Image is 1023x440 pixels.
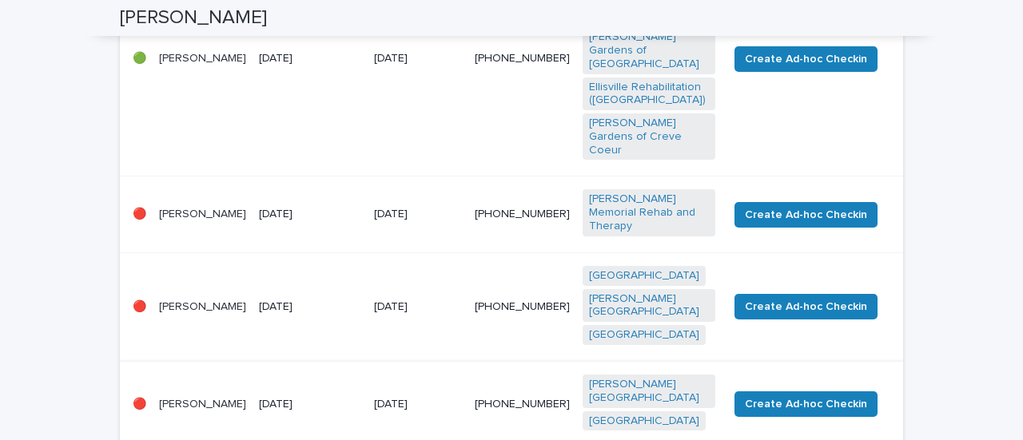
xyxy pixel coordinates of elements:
[745,396,867,412] span: Create Ad-hoc Checkin
[133,52,146,65] p: 🟢
[475,301,570,312] a: [PHONE_NUMBER]
[133,398,146,411] p: 🔴
[159,300,246,314] p: [PERSON_NAME]
[120,252,903,361] tr: 🔴[PERSON_NAME][DATE][DATE][PHONE_NUMBER][GEOGRAPHIC_DATA] [PERSON_NAME][GEOGRAPHIC_DATA] [GEOGRAP...
[259,52,361,65] p: [DATE]
[159,208,246,221] p: [PERSON_NAME]
[374,208,462,221] p: [DATE]
[589,81,709,108] a: Ellisville Rehabilitation ([GEOGRAPHIC_DATA])
[475,398,570,410] a: [PHONE_NUMBER]
[734,391,878,417] button: Create Ad-hoc Checkin
[475,208,570,220] a: [PHONE_NUMBER]
[259,208,361,221] p: [DATE]
[589,414,699,428] a: [GEOGRAPHIC_DATA]
[589,378,709,405] a: [PERSON_NAME][GEOGRAPHIC_DATA]
[745,207,867,223] span: Create Ad-hoc Checkin
[589,117,709,157] a: [PERSON_NAME] Gardens of Creve Coeur
[259,300,361,314] p: [DATE]
[374,300,462,314] p: [DATE]
[159,52,246,65] p: [PERSON_NAME]
[120,176,903,252] tr: 🔴[PERSON_NAME][DATE][DATE][PHONE_NUMBER][PERSON_NAME] Memorial Rehab and Therapy Create Ad-hoc Ch...
[259,398,361,411] p: [DATE]
[133,300,146,314] p: 🔴
[120,6,267,30] h2: [PERSON_NAME]
[589,292,709,319] a: [PERSON_NAME][GEOGRAPHIC_DATA]
[133,208,146,221] p: 🔴
[745,299,867,315] span: Create Ad-hoc Checkin
[589,269,699,283] a: [GEOGRAPHIC_DATA]
[734,294,878,319] button: Create Ad-hoc Checkin
[374,52,462,65] p: [DATE]
[159,398,246,411] p: [PERSON_NAME]
[589,30,709,70] a: [PERSON_NAME] Gardens of [GEOGRAPHIC_DATA]
[745,51,867,67] span: Create Ad-hoc Checkin
[734,46,878,72] button: Create Ad-hoc Checkin
[374,398,462,411] p: [DATE]
[589,192,709,232] a: [PERSON_NAME] Memorial Rehab and Therapy
[589,328,699,342] a: [GEOGRAPHIC_DATA]
[475,53,570,64] a: [PHONE_NUMBER]
[734,202,878,228] button: Create Ad-hoc Checkin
